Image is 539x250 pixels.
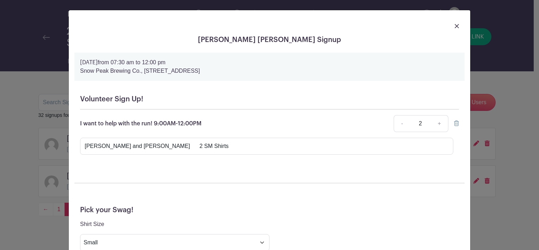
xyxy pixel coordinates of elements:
[80,67,459,75] p: Snow Peak Brewing Co., [STREET_ADDRESS]
[455,24,459,28] img: close_button-5f87c8562297e5c2d7936805f587ecaba9071eb48480494691a3f1689db116b3.svg
[80,138,453,155] input: Note
[74,36,465,44] h5: [PERSON_NAME] [PERSON_NAME] Signup
[80,220,269,228] p: Shirt Size
[80,95,459,103] h5: Volunteer Sign Up!
[80,119,201,128] p: I want to help with the run! 9:00AM-12:00PM
[80,206,459,214] h5: Pick your Swag!
[80,60,98,65] strong: [DATE]
[80,58,459,67] p: from 07:30 am to 12:00 pm
[394,115,410,132] a: -
[431,115,448,132] a: +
